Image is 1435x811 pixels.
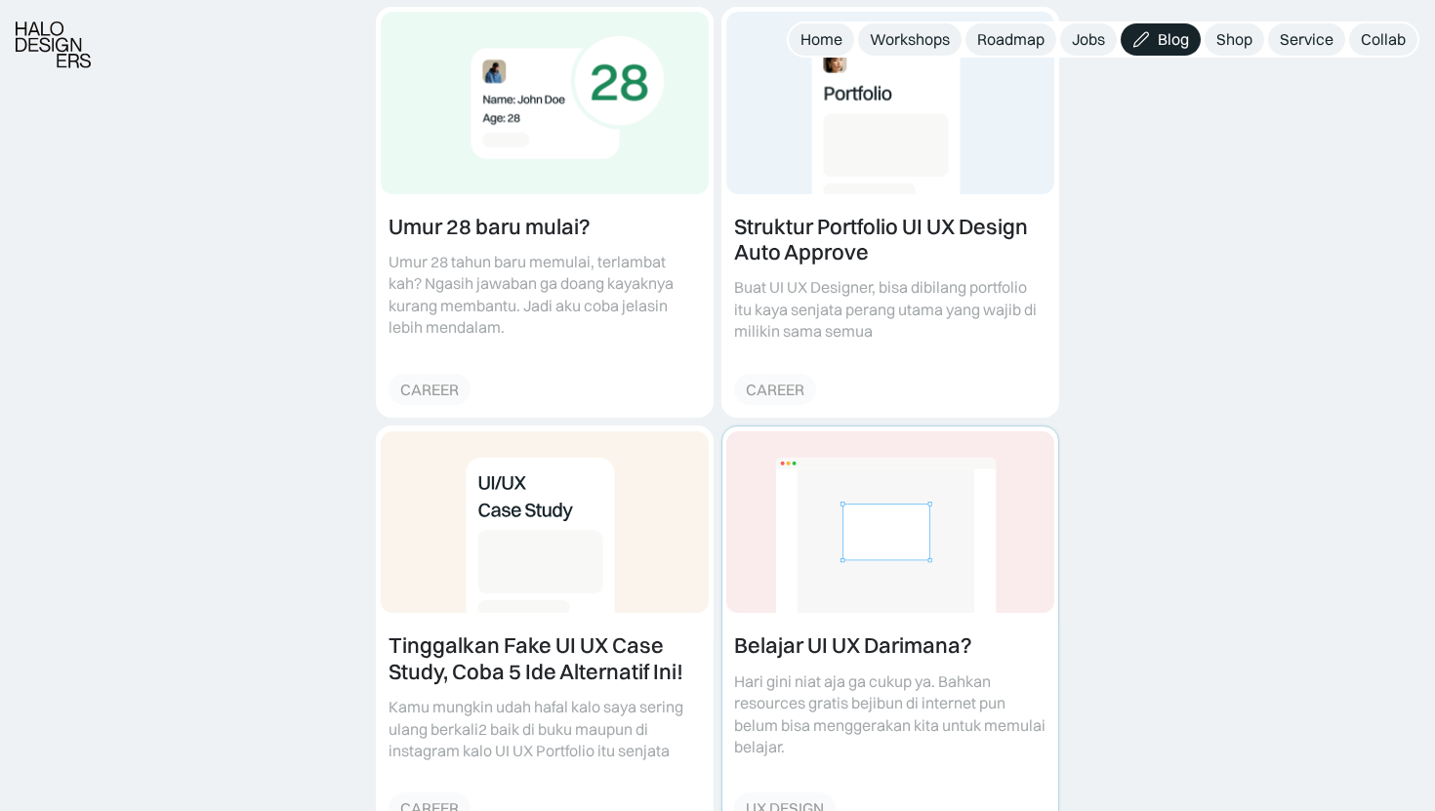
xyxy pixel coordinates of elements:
[800,29,842,50] div: Home
[1121,23,1201,56] a: Blog
[1060,23,1117,56] a: Jobs
[789,23,854,56] a: Home
[1158,29,1189,50] div: Blog
[1280,29,1333,50] div: Service
[1072,29,1105,50] div: Jobs
[858,23,962,56] a: Workshops
[1216,29,1252,50] div: Shop
[977,29,1045,50] div: Roadmap
[1268,23,1345,56] a: Service
[965,23,1056,56] a: Roadmap
[1205,23,1264,56] a: Shop
[870,29,950,50] div: Workshops
[1349,23,1417,56] a: Collab
[1361,29,1406,50] div: Collab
